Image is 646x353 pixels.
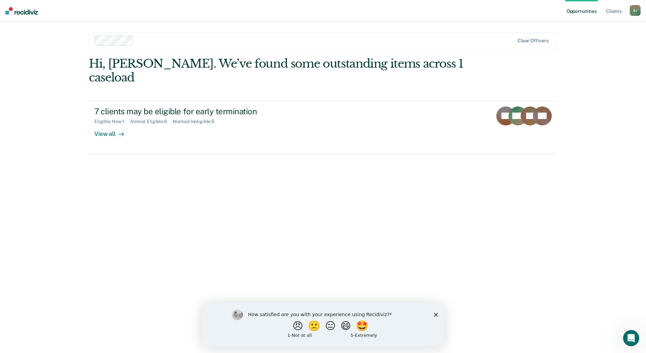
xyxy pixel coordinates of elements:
[89,57,464,85] div: Hi, [PERSON_NAME]. We’ve found some outstanding items across 1 caseload
[130,119,173,124] div: Almost Eligible : 6
[94,124,132,138] div: View all
[630,5,641,16] div: B J
[623,330,639,346] iframe: Intercom live chat
[94,107,331,116] div: 7 clients may be eligible for early termination
[518,38,549,44] div: Clear officers
[202,303,444,346] iframe: Survey by Kim from Recidiviz
[5,7,38,15] img: Recidiviz
[173,119,220,124] div: Marked Ineligible : 5
[630,5,641,16] button: BJ
[89,101,557,154] a: 7 clients may be eligible for early terminationEligible Now:1Almost Eligible:6Marked Ineligible:5...
[94,119,130,124] div: Eligible Now : 1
